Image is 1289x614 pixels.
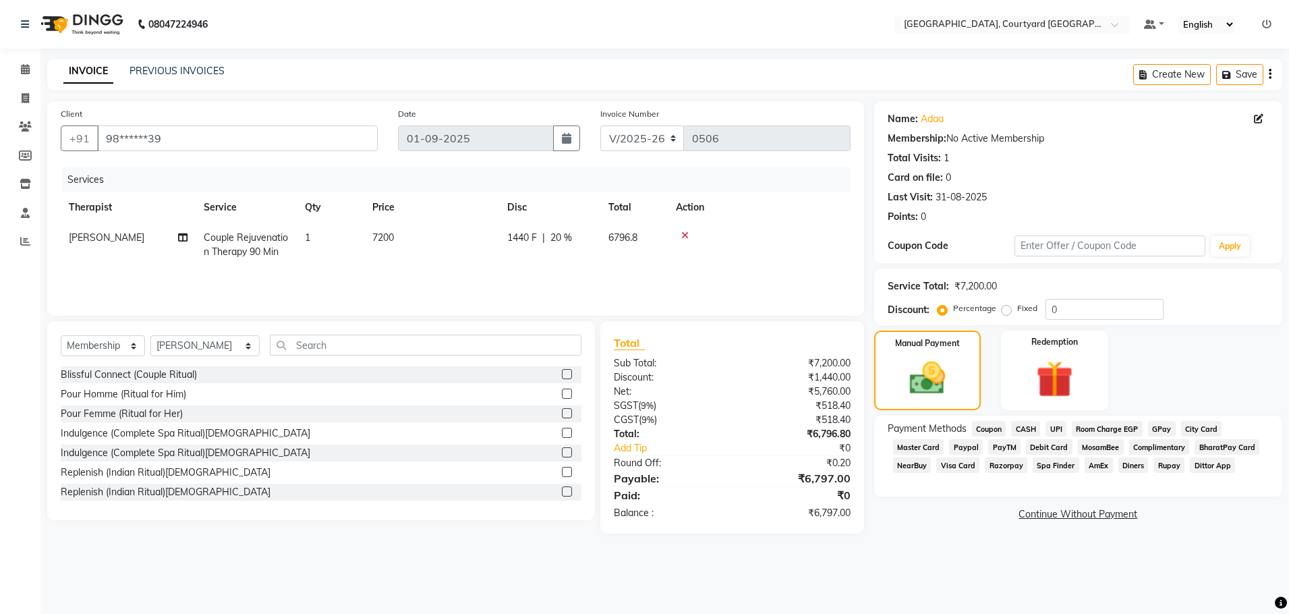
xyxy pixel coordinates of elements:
[888,303,929,317] div: Discount:
[1129,439,1190,455] span: Complimentary
[604,399,732,413] div: ( )
[1031,336,1078,348] label: Redemption
[614,399,638,412] span: SGST
[732,427,860,441] div: ₹6,796.80
[604,427,732,441] div: Total:
[61,125,98,151] button: +91
[1011,421,1040,437] span: CASH
[893,457,932,473] span: NearBuy
[148,5,208,43] b: 08047224946
[944,151,949,165] div: 1
[1017,302,1037,314] label: Fixed
[936,190,987,204] div: 31-08-2025
[1153,457,1184,473] span: Rupay
[1195,439,1259,455] span: BharatPay Card
[732,385,860,399] div: ₹5,760.00
[888,210,918,224] div: Points:
[1133,64,1211,85] button: Create New
[888,422,967,436] span: Payment Methods
[305,231,310,244] span: 1
[1148,421,1176,437] span: GPay
[69,231,144,244] span: [PERSON_NAME]
[732,487,860,503] div: ₹0
[1025,356,1085,402] img: _gift.svg
[97,125,378,151] input: Search by Name/Mobile/Email/Code
[398,108,416,120] label: Date
[954,279,997,294] div: ₹7,200.00
[888,132,946,146] div: Membership:
[898,358,956,399] img: _cash.svg
[921,210,926,224] div: 0
[600,192,668,223] th: Total
[604,441,753,455] a: Add Tip
[204,231,288,258] span: Couple Rejuvenation Therapy 90 Min
[1045,421,1066,437] span: UPI
[34,5,127,43] img: logo
[753,441,861,455] div: ₹0
[895,337,960,350] label: Manual Payment
[1033,457,1079,473] span: Spa Finder
[888,132,1269,146] div: No Active Membership
[946,171,951,185] div: 0
[732,370,860,385] div: ₹1,440.00
[641,400,654,411] span: 9%
[604,356,732,370] div: Sub Total:
[985,457,1027,473] span: Razorpay
[604,370,732,385] div: Discount:
[364,192,499,223] th: Price
[988,439,1021,455] span: PayTM
[61,485,270,499] div: Replenish (Indian Ritual)[DEMOGRAPHIC_DATA]
[921,112,944,126] a: Adaa
[641,414,654,425] span: 9%
[270,335,581,356] input: Search
[604,487,732,503] div: Paid:
[1085,457,1113,473] span: AmEx
[732,506,860,520] div: ₹6,797.00
[608,231,637,244] span: 6796.8
[542,231,545,245] span: |
[499,192,600,223] th: Disc
[372,231,394,244] span: 7200
[877,507,1280,522] a: Continue Without Payment
[1014,235,1205,256] input: Enter Offer / Coupon Code
[732,470,860,486] div: ₹6,797.00
[732,456,860,470] div: ₹0.20
[1118,457,1149,473] span: Diners
[888,239,1014,253] div: Coupon Code
[936,457,979,473] span: Visa Card
[61,407,183,421] div: Pour Femme (Ritual for Her)
[732,413,860,427] div: ₹518.40
[61,426,310,441] div: Indulgence (Complete Spa Ritual)[DEMOGRAPHIC_DATA]
[604,413,732,427] div: ( )
[63,59,113,84] a: INVOICE
[732,399,860,413] div: ₹518.40
[61,192,196,223] th: Therapist
[949,439,983,455] span: Paypal
[668,192,851,223] th: Action
[604,506,732,520] div: Balance :
[614,336,645,350] span: Total
[507,231,537,245] span: 1440 F
[130,65,225,77] a: PREVIOUS INVOICES
[888,112,918,126] div: Name:
[604,456,732,470] div: Round Off:
[61,108,82,120] label: Client
[196,192,297,223] th: Service
[604,470,732,486] div: Payable:
[732,356,860,370] div: ₹7,200.00
[604,385,732,399] div: Net:
[1026,439,1072,455] span: Debit Card
[972,421,1006,437] span: Coupon
[1072,421,1143,437] span: Room Charge EGP
[1216,64,1263,85] button: Save
[61,368,197,382] div: Blissful Connect (Couple Ritual)
[1078,439,1124,455] span: MosamBee
[62,167,861,192] div: Services
[614,414,639,426] span: CGST
[600,108,659,120] label: Invoice Number
[1190,457,1235,473] span: Dittor App
[550,231,572,245] span: 20 %
[61,446,310,460] div: Indulgence (Complete Spa Ritual)[DEMOGRAPHIC_DATA]
[1211,236,1249,256] button: Apply
[1181,421,1222,437] span: City Card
